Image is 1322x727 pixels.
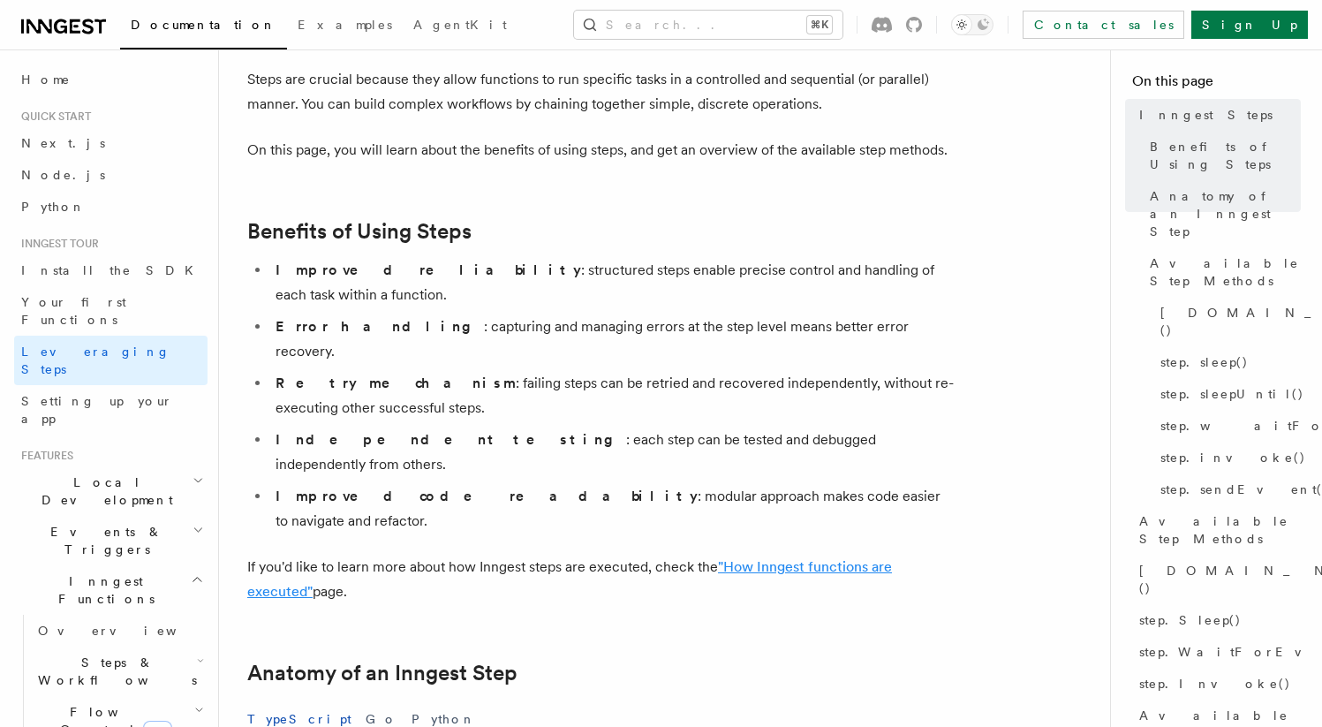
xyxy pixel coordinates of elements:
a: Home [14,64,208,95]
a: Inngest Steps [1132,99,1301,131]
span: AgentKit [413,18,507,32]
span: Setting up your app [21,394,173,426]
span: step.sleepUntil() [1160,385,1304,403]
button: Toggle dark mode [951,14,993,35]
a: Sign Up [1191,11,1308,39]
span: Your first Functions [21,295,126,327]
button: Local Development [14,466,208,516]
button: Steps & Workflows [31,647,208,696]
button: Inngest Functions [14,565,208,615]
a: step.sleep() [1153,346,1301,378]
a: AgentKit [403,5,517,48]
span: Events & Triggers [14,523,193,558]
span: Home [21,71,71,88]
span: Node.js [21,168,105,182]
li: : each step can be tested and debugged independently from others. [270,428,954,477]
span: Inngest Steps [1139,106,1273,124]
span: Quick start [14,110,91,124]
a: Overview [31,615,208,647]
strong: Retry mechanism [276,375,516,391]
span: Available Step Methods [1139,512,1301,548]
a: step.sendEvent() [1153,473,1301,505]
a: Examples [287,5,403,48]
span: Available Step Methods [1150,254,1301,290]
a: Next.js [14,127,208,159]
a: Your first Functions [14,286,208,336]
a: step.Invoke() [1132,668,1301,700]
a: step.WaitForEvent() [1132,636,1301,668]
a: Benefits of Using Steps [1143,131,1301,180]
span: Features [14,449,73,463]
button: Search...⌘K [574,11,842,39]
a: Contact sales [1023,11,1184,39]
span: step.Sleep() [1139,611,1242,629]
a: Leveraging Steps [14,336,208,385]
strong: Independent testing [276,431,626,448]
strong: Improved code readability [276,488,698,504]
span: step.sleep() [1160,353,1249,371]
li: : structured steps enable precise control and handling of each task within a function. [270,258,954,307]
a: Available Step Methods [1143,247,1301,297]
p: Steps are crucial because they allow functions to run specific tasks in a controlled and sequenti... [247,67,954,117]
span: Benefits of Using Steps [1150,138,1301,173]
p: If you'd like to learn more about how Inngest steps are executed, check the page. [247,555,954,604]
p: On this page, you will learn about the benefits of using steps, and get an overview of the availa... [247,138,954,163]
li: : modular approach makes code easier to navigate and refactor. [270,484,954,534]
a: Node.js [14,159,208,191]
a: step.waitForEvent() [1153,410,1301,442]
a: Benefits of Using Steps [247,219,472,244]
a: Anatomy of an Inngest Step [1143,180,1301,247]
span: step.Invoke() [1139,675,1291,693]
span: Overview [38,624,220,638]
a: Setting up your app [14,385,208,435]
span: Next.js [21,136,105,150]
span: Leveraging Steps [21,345,170,376]
span: Documentation [131,18,276,32]
a: Python [14,191,208,223]
a: Anatomy of an Inngest Step [247,661,517,685]
a: [DOMAIN_NAME]() [1132,555,1301,604]
a: Install the SDK [14,254,208,286]
span: Examples [298,18,392,32]
a: step.invoke() [1153,442,1301,473]
a: Documentation [120,5,287,49]
span: Steps & Workflows [31,654,197,689]
a: step.Sleep() [1132,604,1301,636]
strong: Improved reliability [276,261,581,278]
span: Inngest tour [14,237,99,251]
button: Events & Triggers [14,516,208,565]
span: Anatomy of an Inngest Step [1150,187,1301,240]
strong: Error handling [276,318,484,335]
span: Inngest Functions [14,572,191,608]
a: [DOMAIN_NAME]() [1153,297,1301,346]
li: : capturing and managing errors at the step level means better error recovery. [270,314,954,364]
span: Python [21,200,86,214]
kbd: ⌘K [807,16,832,34]
span: Local Development [14,473,193,509]
span: Install the SDK [21,263,204,277]
span: step.invoke() [1160,449,1306,466]
a: step.sleepUntil() [1153,378,1301,410]
h4: On this page [1132,71,1301,99]
a: Available Step Methods [1132,505,1301,555]
li: : failing steps can be retried and recovered independently, without re-executing other successful... [270,371,954,420]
